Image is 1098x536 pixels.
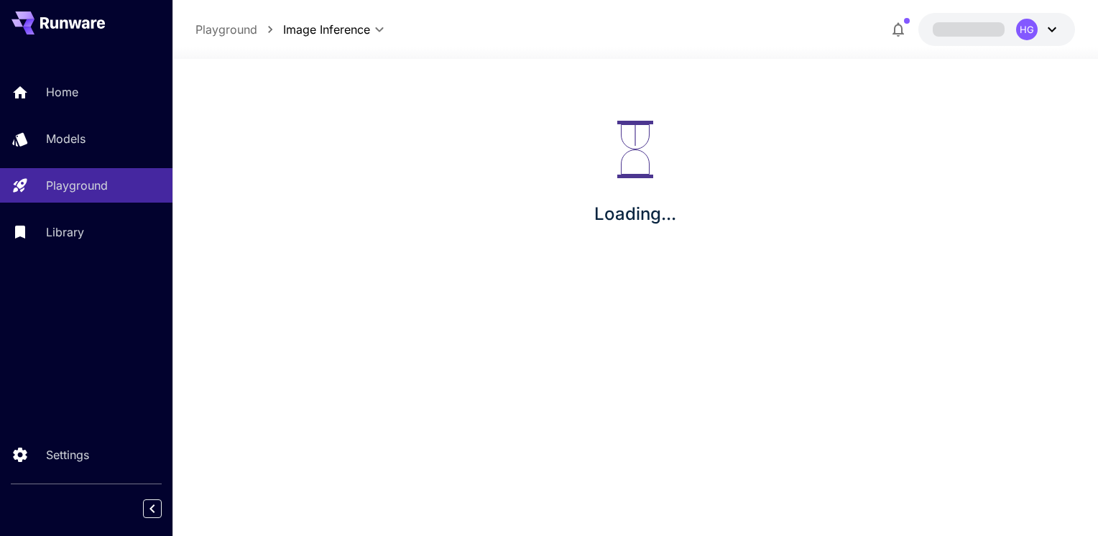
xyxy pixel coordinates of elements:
[594,201,676,227] p: Loading...
[1016,19,1038,40] div: HG
[918,13,1075,46] button: HG
[283,21,370,38] span: Image Inference
[154,496,172,522] div: Collapse sidebar
[195,21,283,38] nav: breadcrumb
[143,499,162,518] button: Collapse sidebar
[46,446,89,463] p: Settings
[46,83,78,101] p: Home
[195,21,257,38] a: Playground
[46,223,84,241] p: Library
[46,177,108,194] p: Playground
[46,130,86,147] p: Models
